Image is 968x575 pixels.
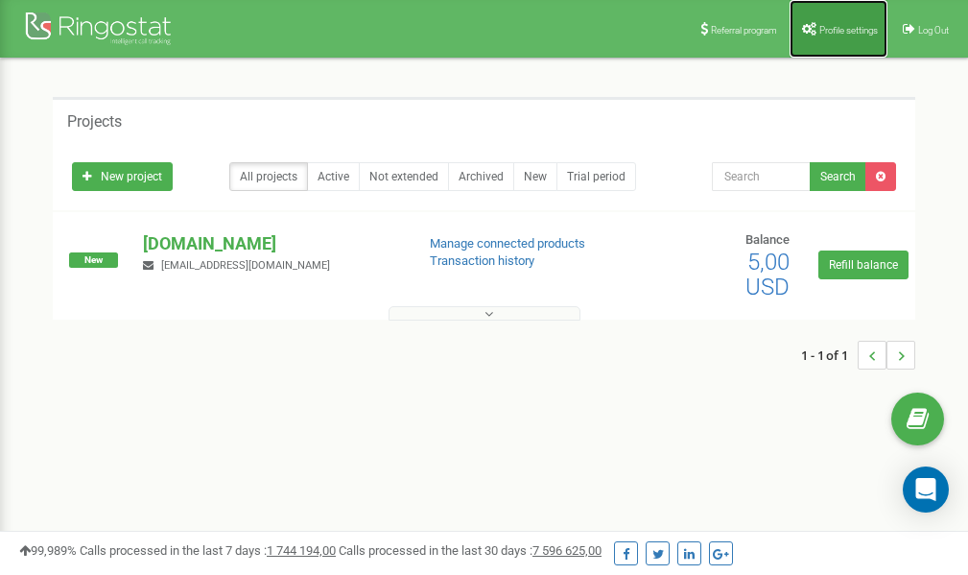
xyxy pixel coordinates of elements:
[339,543,602,558] span: Calls processed in the last 30 days :
[72,162,173,191] a: New project
[556,162,636,191] a: Trial period
[745,249,790,300] span: 5,00 USD
[448,162,514,191] a: Archived
[532,543,602,558] u: 7 596 625,00
[430,253,534,268] a: Transaction history
[19,543,77,558] span: 99,989%
[819,25,878,36] span: Profile settings
[359,162,449,191] a: Not extended
[711,25,777,36] span: Referral program
[810,162,866,191] button: Search
[712,162,811,191] input: Search
[69,252,118,268] span: New
[229,162,308,191] a: All projects
[918,25,949,36] span: Log Out
[818,251,909,279] a: Refill balance
[430,236,585,251] a: Manage connected products
[307,162,360,191] a: Active
[513,162,557,191] a: New
[267,543,336,558] u: 1 744 194,00
[801,341,858,370] span: 1 - 1 of 1
[80,543,336,558] span: Calls processed in the last 7 days :
[801,322,915,389] nav: ...
[745,232,790,247] span: Balance
[67,113,122,131] h5: Projects
[161,259,330,272] span: [EMAIL_ADDRESS][DOMAIN_NAME]
[143,231,398,256] p: [DOMAIN_NAME]
[903,467,949,513] div: Open Intercom Messenger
